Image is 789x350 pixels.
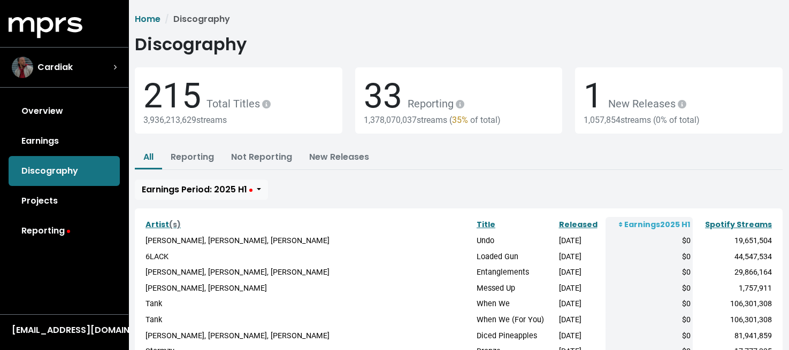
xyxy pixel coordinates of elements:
[9,323,120,337] button: [EMAIL_ADDRESS][DOMAIN_NAME]
[143,328,474,344] td: [PERSON_NAME], [PERSON_NAME], [PERSON_NAME]
[12,324,117,337] div: [EMAIL_ADDRESS][DOMAIN_NAME]
[160,13,230,26] li: Discography
[584,115,774,125] div: 1,057,854 streams ( of total)
[603,97,688,110] span: New Releases
[145,219,181,230] a: Artist(s)
[556,265,606,281] td: [DATE]
[474,265,557,281] td: Entanglements
[364,76,402,116] span: 33
[143,151,154,163] a: All
[135,13,160,25] a: Home
[12,57,33,78] img: The selected account / producer
[364,115,554,125] div: 1,378,070,037 streams ( of total)
[143,249,474,265] td: 6LACK
[135,34,247,55] h1: Discography
[693,233,774,249] td: 19,651,504
[231,151,292,163] a: Not Reporting
[474,233,557,249] td: Undo
[143,76,201,116] span: 215
[474,328,557,344] td: Diced Pineapples
[142,183,252,196] span: Earnings Period: 2025 H1
[556,233,606,249] td: [DATE]
[608,267,690,278] div: $0
[309,151,369,163] a: New Releases
[474,296,557,312] td: When We
[143,115,334,125] div: 3,936,213,629 streams
[477,219,495,230] a: Title
[143,265,474,281] td: [PERSON_NAME], [PERSON_NAME], [PERSON_NAME]
[584,76,603,116] span: 1
[693,249,774,265] td: 44,547,534
[693,265,774,281] td: 29,866,164
[143,233,474,249] td: [PERSON_NAME], [PERSON_NAME], [PERSON_NAME]
[705,219,772,230] a: Spotify Streams
[9,96,120,126] a: Overview
[606,217,692,233] th: Earnings 2025 H1
[556,249,606,265] td: [DATE]
[402,97,466,110] span: Reporting
[608,283,690,294] div: $0
[135,13,783,26] nav: breadcrumb
[608,235,690,247] div: $0
[558,219,597,230] a: Released
[556,328,606,344] td: [DATE]
[143,296,474,312] td: Tank
[693,312,774,328] td: 106,301,308
[693,296,774,312] td: 106,301,308
[693,328,774,344] td: 81,941,859
[171,151,214,163] a: Reporting
[608,251,690,263] div: $0
[201,97,273,110] span: Total Titles
[9,21,82,33] a: mprs logo
[608,298,690,310] div: $0
[452,115,468,125] span: 35%
[556,312,606,328] td: [DATE]
[656,115,667,125] span: 0%
[693,281,774,297] td: 1,757,911
[143,312,474,328] td: Tank
[143,281,474,297] td: [PERSON_NAME], [PERSON_NAME]
[135,180,268,200] button: Earnings Period: 2025 H1
[474,249,557,265] td: Loaded Gun
[169,219,181,230] span: (s)
[474,281,557,297] td: Messed Up
[474,312,557,328] td: When We (For You)
[37,61,73,74] span: Cardiak
[9,216,120,246] a: Reporting
[556,296,606,312] td: [DATE]
[556,281,606,297] td: [DATE]
[9,126,120,156] a: Earnings
[608,314,690,326] div: $0
[608,330,690,342] div: $0
[9,186,120,216] a: Projects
